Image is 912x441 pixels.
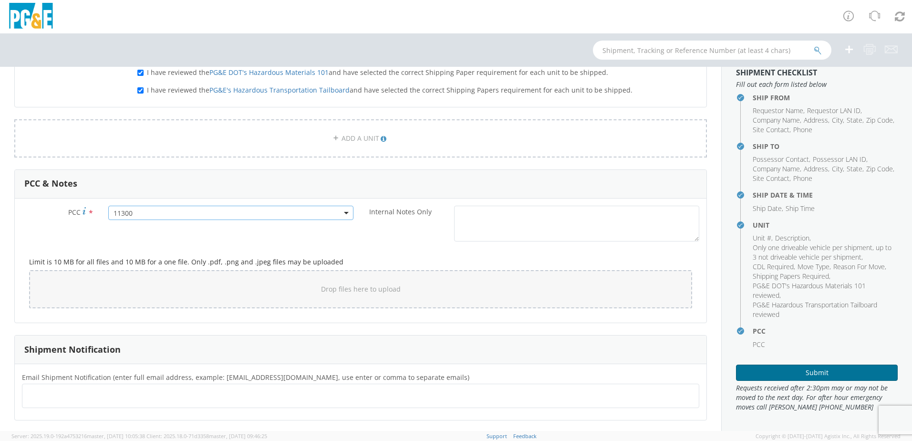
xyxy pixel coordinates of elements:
li: , [813,155,868,164]
span: Email Shipment Notification (enter full email address, example: jdoe01@agistix.com, use enter or ... [22,373,469,382]
span: Zip Code [866,115,893,125]
span: Move Type [798,262,829,271]
span: Copyright © [DATE]-[DATE] Agistix Inc., All Rights Reserved [756,432,901,440]
h5: Limit is 10 MB for all files and 10 MB for a one file. Only .pdf, .png and .jpeg files may be upl... [29,258,692,265]
span: master, [DATE] 10:05:38 [87,432,145,440]
span: Site Contact [753,174,789,183]
span: Shipping Papers Required [753,272,829,281]
span: 11300 [108,206,353,220]
span: Server: 2025.19.0-192a4753216 [11,432,145,440]
a: PG&E's Hazardous Transportation Tailboard [209,85,350,94]
span: I have reviewed the and have selected the correct Shipping Paper requirement for each unit to be ... [147,68,608,77]
li: , [804,164,829,174]
li: , [847,115,864,125]
button: Submit [736,365,898,381]
span: CDL Required [753,262,794,271]
li: , [753,233,773,243]
h4: PCC [753,327,898,335]
li: , [753,155,810,164]
span: PCC [68,208,81,217]
span: Fill out each form listed below [736,80,898,89]
li: , [798,262,831,272]
li: , [753,174,791,183]
span: Reason For Move [833,262,885,271]
span: PCC [753,340,765,349]
h4: Ship From [753,94,898,101]
li: , [753,164,801,174]
a: ADD A UNIT [14,119,707,157]
span: Internal Notes Only [369,207,432,216]
h3: Shipment Notification [24,345,121,355]
span: Address [804,164,828,173]
li: , [866,164,894,174]
span: Address [804,115,828,125]
span: Possessor Contact [753,155,809,164]
span: I have reviewed the and have selected the correct Shipping Papers requirement for each unit to be... [147,85,632,94]
li: , [753,281,895,300]
span: City [832,115,843,125]
span: PG&E Hazardous Transportation Tailboard reviewed [753,300,877,319]
span: Description [775,233,809,242]
span: State [847,115,862,125]
li: , [833,262,886,272]
strong: Shipment Checklist [736,67,817,78]
li: , [753,125,791,135]
input: I have reviewed thePG&E DOT's Hazardous Materials 101and have selected the correct Shipping Paper... [137,70,144,76]
li: , [753,272,830,281]
li: , [753,262,795,272]
li: , [807,106,862,115]
span: Phone [793,174,812,183]
span: Client: 2025.18.0-71d3358 [146,432,267,440]
li: , [832,115,844,125]
span: Only one driveable vehicle per shipment, up to 3 not driveable vehicle per shipment [753,243,891,262]
input: I have reviewed thePG&E's Hazardous Transportation Tailboardand have selected the correct Shippin... [137,87,144,94]
span: Phone [793,125,812,134]
span: Site Contact [753,125,789,134]
h4: Unit [753,221,898,229]
a: Support [487,432,507,440]
span: 11300 [114,209,348,218]
a: PG&E DOT's Hazardous Materials 101 [209,68,329,77]
li: , [775,233,811,243]
span: Company Name [753,164,800,173]
img: pge-logo-06675f144f4cfa6a6814.png [7,3,55,31]
h4: Ship Date & Time [753,191,898,199]
span: Requestor LAN ID [807,106,860,115]
li: , [753,115,801,125]
span: Ship Date [753,204,782,213]
li: , [804,115,829,125]
a: Feedback [513,432,537,440]
input: Shipment, Tracking or Reference Number (at least 4 chars) [593,41,831,60]
span: State [847,164,862,173]
span: Drop files here to upload [321,284,401,294]
span: Company Name [753,115,800,125]
li: , [832,164,844,174]
span: Zip Code [866,164,893,173]
span: Requests received after 2:30pm may or may not be moved to the next day. For after hour emergency ... [736,383,898,412]
span: Unit # [753,233,771,242]
span: City [832,164,843,173]
li: , [753,204,783,213]
span: Requestor Name [753,106,803,115]
h4: Ship To [753,143,898,150]
li: , [866,115,894,125]
span: Possessor LAN ID [813,155,866,164]
span: PG&E DOT's Hazardous Materials 101 reviewed [753,281,866,300]
li: , [847,164,864,174]
li: , [753,106,805,115]
span: Ship Time [786,204,815,213]
li: , [753,243,895,262]
span: master, [DATE] 09:46:25 [209,432,267,440]
h3: PCC & Notes [24,179,77,189]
